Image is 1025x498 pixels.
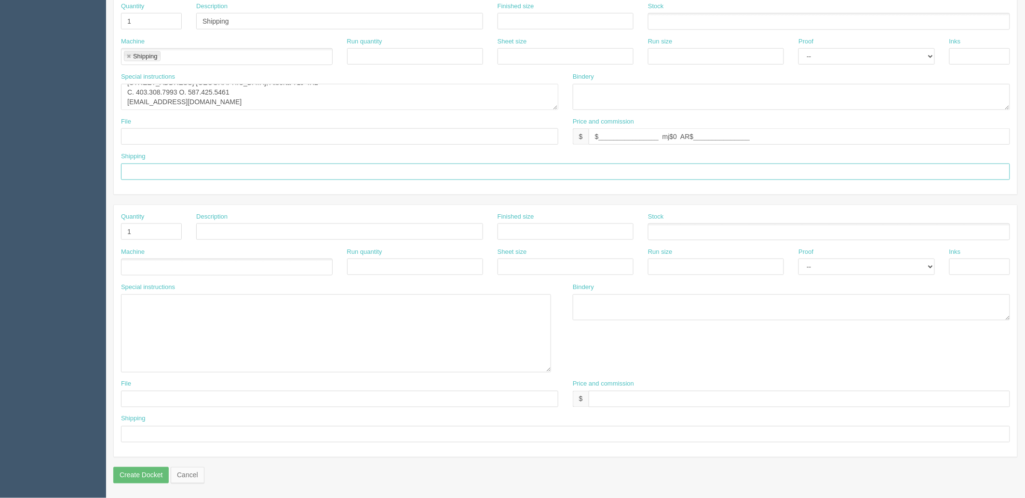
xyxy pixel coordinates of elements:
label: Bindery [573,283,594,292]
label: Machine [121,37,145,46]
input: Create Docket [113,467,169,484]
a: Cancel [171,467,204,484]
label: File [121,117,131,126]
label: Proof [798,248,813,257]
div: $ [573,391,589,407]
label: Description [196,2,228,11]
label: Finished size [498,2,534,11]
label: Special instructions [121,72,175,82]
label: Quantity [121,2,144,11]
label: Shipping [121,152,146,161]
label: Quantity [121,212,144,221]
label: Machine [121,248,145,257]
label: Inks [949,248,961,257]
label: Run quantity [347,37,382,46]
textarea: Nutrien Lethbridge att : [PERSON_NAME] [STREET_ADDRESS] [GEOGRAPHIC_DATA], Alberta T1J 4H2 C. 403... [121,294,551,373]
label: Special instructions [121,283,175,292]
label: Stock [648,212,664,221]
label: Price and commission [573,380,634,389]
label: Shipping [121,415,146,424]
label: Run quantity [347,248,382,257]
div: Shipping [133,53,158,59]
label: Bindery [573,72,594,82]
label: Run size [648,248,673,257]
label: File [121,380,131,389]
label: Finished size [498,212,534,221]
label: Price and commission [573,117,634,126]
label: Sheet size [498,37,527,46]
label: Description [196,212,228,221]
div: $ [573,128,589,145]
label: Inks [949,37,961,46]
label: Stock [648,2,664,11]
label: Proof [798,37,813,46]
label: Sheet size [498,248,527,257]
label: Run size [648,37,673,46]
span: translation missing: en.helpers.links.cancel [177,471,198,479]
